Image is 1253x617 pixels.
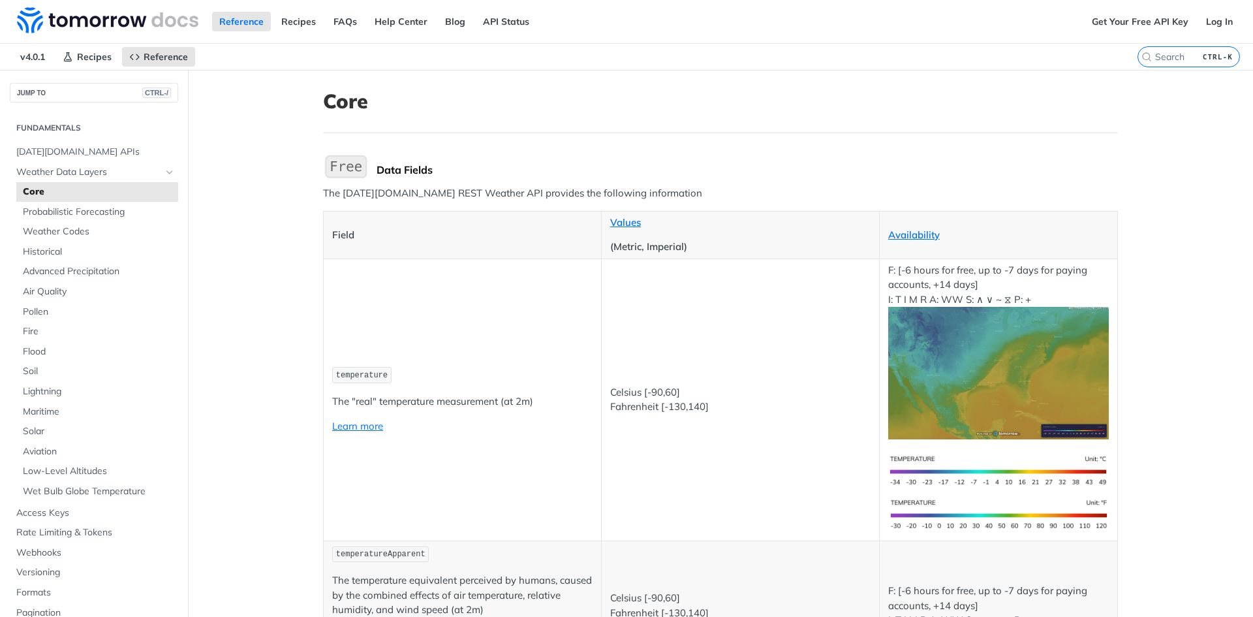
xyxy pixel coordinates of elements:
[23,185,175,198] span: Core
[610,216,641,229] a: Values
[1085,12,1196,31] a: Get Your Free API Key
[16,546,175,560] span: Webhooks
[23,485,175,498] span: Wet Bulb Globe Temperature
[23,325,175,338] span: Fire
[23,225,175,238] span: Weather Codes
[888,507,1109,520] span: Expand image
[888,307,1109,439] img: temperature
[888,449,1109,493] img: temperature-si
[476,12,536,31] a: API Status
[55,47,119,67] a: Recipes
[274,12,323,31] a: Recipes
[23,445,175,458] span: Aviation
[1199,50,1236,63] kbd: CTRL-K
[10,122,178,134] h2: Fundamentals
[16,402,178,422] a: Maritime
[888,263,1109,439] p: F: [-6 hours for free, up to -7 days for paying accounts, +14 days] I: T I M R A: WW S: ∧ ∨ ~ ⧖ P: +
[16,262,178,281] a: Advanced Precipitation
[10,543,178,563] a: Webhooks
[16,586,175,599] span: Formats
[23,365,175,378] span: Soil
[16,422,178,441] a: Solar
[23,345,175,358] span: Flood
[336,371,388,380] span: temperature
[16,282,178,302] a: Air Quality
[888,229,940,241] a: Availability
[332,394,593,409] p: The "real" temperature measurement (at 2m)
[16,526,175,539] span: Rate Limiting & Tokens
[23,245,175,259] span: Historical
[16,507,175,520] span: Access Keys
[23,385,175,398] span: Lightning
[16,362,178,381] a: Soil
[17,7,198,33] img: Tomorrow.io Weather API Docs
[332,420,383,432] a: Learn more
[438,12,472,31] a: Blog
[888,464,1109,476] span: Expand image
[77,51,112,63] span: Recipes
[323,186,1118,201] p: The [DATE][DOMAIN_NAME] REST Weather API provides the following information
[16,566,175,579] span: Versioning
[888,366,1109,379] span: Expand image
[1199,12,1240,31] a: Log In
[10,83,178,103] button: JUMP TOCTRL-/
[16,182,178,202] a: Core
[10,523,178,543] a: Rate Limiting & Tokens
[23,306,175,319] span: Pollen
[10,583,178,603] a: Formats
[16,322,178,341] a: Fire
[23,285,175,298] span: Air Quality
[1141,52,1152,62] svg: Search
[336,550,425,559] span: temperatureApparent
[16,202,178,222] a: Probabilistic Forecasting
[23,425,175,438] span: Solar
[16,166,161,179] span: Weather Data Layers
[122,47,195,67] a: Reference
[16,382,178,402] a: Lightning
[16,342,178,362] a: Flood
[326,12,364,31] a: FAQs
[323,89,1118,113] h1: Core
[23,405,175,419] span: Maritime
[377,163,1118,176] div: Data Fields
[142,87,171,98] span: CTRL-/
[610,240,871,255] p: (Metric, Imperial)
[10,503,178,523] a: Access Keys
[888,493,1109,537] img: temperature-us
[16,482,178,501] a: Wet Bulb Globe Temperature
[13,47,52,67] span: v4.0.1
[23,465,175,478] span: Low-Level Altitudes
[10,163,178,182] a: Weather Data LayersHide subpages for Weather Data Layers
[16,302,178,322] a: Pollen
[23,265,175,278] span: Advanced Precipitation
[23,206,175,219] span: Probabilistic Forecasting
[164,167,175,178] button: Hide subpages for Weather Data Layers
[367,12,435,31] a: Help Center
[332,228,593,243] p: Field
[16,462,178,481] a: Low-Level Altitudes
[16,442,178,462] a: Aviation
[144,51,188,63] span: Reference
[16,222,178,242] a: Weather Codes
[10,563,178,582] a: Versioning
[212,12,271,31] a: Reference
[10,142,178,162] a: [DATE][DOMAIN_NAME] APIs
[610,385,871,415] p: Celsius [-90,60] Fahrenheit [-130,140]
[16,146,175,159] span: [DATE][DOMAIN_NAME] APIs
[16,242,178,262] a: Historical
